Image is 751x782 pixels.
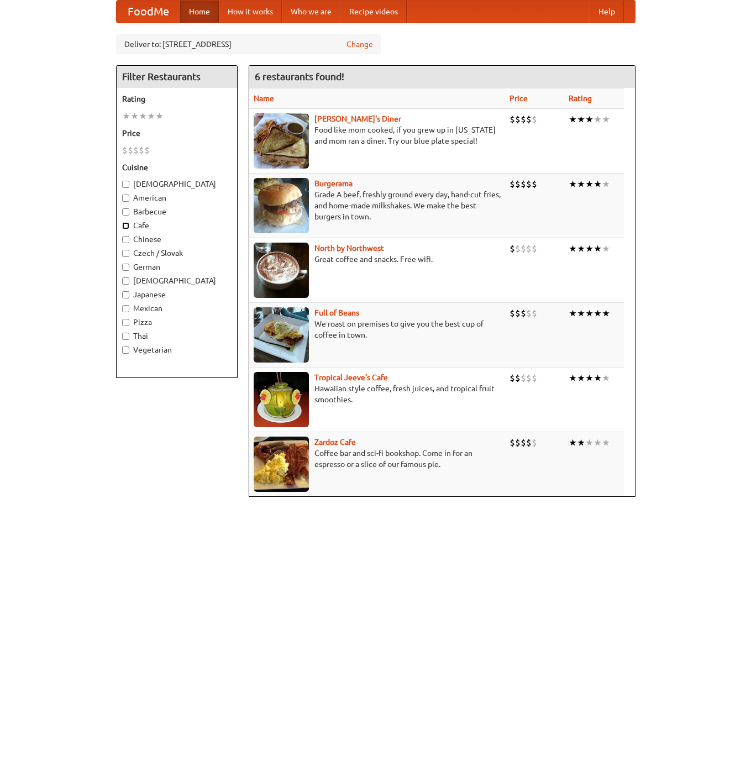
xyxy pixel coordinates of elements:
[122,250,129,257] input: Czech / Slovak
[122,206,232,217] label: Barbecue
[122,192,232,203] label: American
[510,113,515,125] li: $
[122,319,129,326] input: Pizza
[180,1,219,23] a: Home
[254,448,501,470] p: Coffee bar and sci-fi bookshop. Come in for an espresso or a slice of our famous pie.
[219,1,282,23] a: How it works
[526,307,532,319] li: $
[122,236,129,243] input: Chinese
[526,178,532,190] li: $
[515,243,521,255] li: $
[122,93,232,104] h5: Rating
[532,437,537,449] li: $
[122,181,129,188] input: [DEMOGRAPHIC_DATA]
[602,243,610,255] li: ★
[532,307,537,319] li: $
[314,373,388,382] b: Tropical Jeeve's Cafe
[585,372,594,384] li: ★
[255,71,344,82] ng-pluralize: 6 restaurants found!
[526,243,532,255] li: $
[122,261,232,272] label: German
[569,372,577,384] li: ★
[130,110,139,122] li: ★
[515,307,521,319] li: $
[122,162,232,173] h5: Cuisine
[122,128,232,139] h5: Price
[139,110,147,122] li: ★
[139,144,144,156] li: $
[515,178,521,190] li: $
[594,437,602,449] li: ★
[594,113,602,125] li: ★
[521,372,526,384] li: $
[254,307,309,363] img: beans.jpg
[510,437,515,449] li: $
[122,303,232,314] label: Mexican
[594,307,602,319] li: ★
[144,144,150,156] li: $
[569,243,577,255] li: ★
[602,372,610,384] li: ★
[122,234,232,245] label: Chinese
[569,307,577,319] li: ★
[122,110,130,122] li: ★
[602,178,610,190] li: ★
[521,243,526,255] li: $
[515,437,521,449] li: $
[254,124,501,146] p: Food like mom cooked, if you grew up in [US_STATE] and mom ran a diner. Try our blue plate special!
[569,94,592,103] a: Rating
[585,178,594,190] li: ★
[515,113,521,125] li: $
[254,243,309,298] img: north.jpg
[133,144,139,156] li: $
[521,178,526,190] li: $
[122,347,129,354] input: Vegetarian
[254,113,309,169] img: sallys.jpg
[254,254,501,265] p: Great coffee and snacks. Free wifi.
[526,372,532,384] li: $
[577,307,585,319] li: ★
[314,438,356,447] b: Zardoz Cafe
[254,178,309,233] img: burgerama.jpg
[122,179,232,190] label: [DEMOGRAPHIC_DATA]
[254,318,501,340] p: We roast on premises to give you the best cup of coffee in town.
[122,317,232,328] label: Pizza
[147,110,155,122] li: ★
[122,222,129,229] input: Cafe
[585,307,594,319] li: ★
[594,243,602,255] li: ★
[254,94,274,103] a: Name
[314,244,384,253] a: North by Northwest
[594,372,602,384] li: ★
[585,437,594,449] li: ★
[521,437,526,449] li: $
[510,307,515,319] li: $
[254,383,501,405] p: Hawaiian style coffee, fresh juices, and tropical fruit smoothies.
[569,113,577,125] li: ★
[122,248,232,259] label: Czech / Slovak
[594,178,602,190] li: ★
[122,208,129,216] input: Barbecue
[314,179,353,188] b: Burgerama
[122,275,232,286] label: [DEMOGRAPHIC_DATA]
[577,243,585,255] li: ★
[122,144,128,156] li: $
[282,1,340,23] a: Who we are
[532,243,537,255] li: $
[340,1,407,23] a: Recipe videos
[590,1,624,23] a: Help
[122,344,232,355] label: Vegetarian
[515,372,521,384] li: $
[602,307,610,319] li: ★
[122,333,129,340] input: Thai
[521,113,526,125] li: $
[602,113,610,125] li: ★
[314,308,359,317] a: Full of Beans
[128,144,133,156] li: $
[122,220,232,231] label: Cafe
[117,66,237,88] h4: Filter Restaurants
[122,291,129,298] input: Japanese
[532,372,537,384] li: $
[569,437,577,449] li: ★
